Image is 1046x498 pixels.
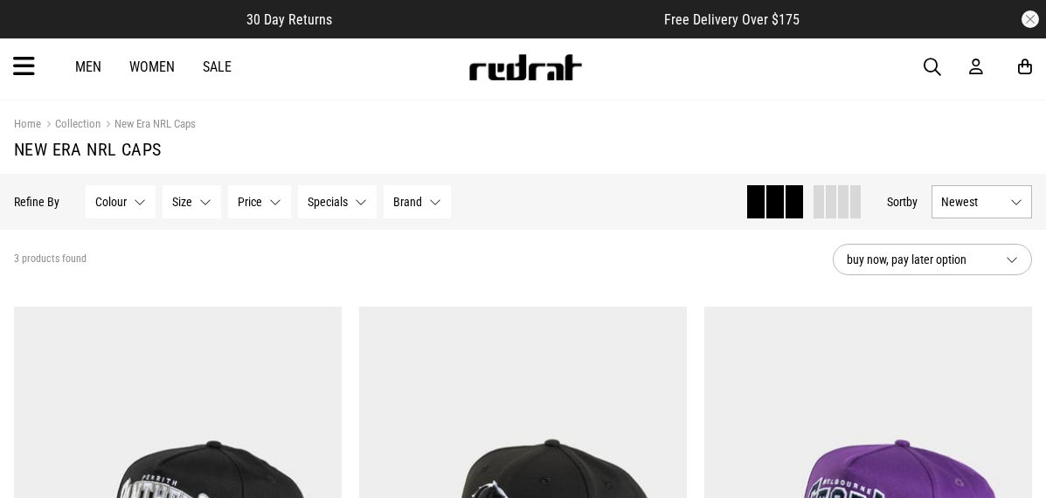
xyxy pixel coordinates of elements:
button: Newest [932,185,1032,218]
span: Newest [941,195,1003,209]
span: Price [238,195,262,209]
span: by [906,195,918,209]
span: Size [172,195,192,209]
span: Brand [393,195,422,209]
span: Free Delivery Over $175 [664,11,800,28]
p: Refine By [14,195,59,209]
a: Sale [203,59,232,75]
h1: New Era NRL Caps [14,139,1032,160]
button: Size [163,185,221,218]
span: Specials [308,195,348,209]
button: Colour [86,185,156,218]
span: buy now, pay later option [847,249,992,270]
span: Colour [95,195,127,209]
a: Men [75,59,101,75]
iframe: Customer reviews powered by Trustpilot [367,10,629,28]
img: Redrat logo [468,54,583,80]
a: New Era NRL Caps [100,117,196,134]
button: buy now, pay later option [833,244,1032,275]
a: Collection [41,117,100,134]
span: 3 products found [14,252,87,266]
button: Brand [384,185,451,218]
button: Sortby [887,191,918,212]
button: Specials [298,185,377,218]
span: 30 Day Returns [246,11,332,28]
a: Women [129,59,175,75]
a: Home [14,117,41,130]
button: Price [228,185,291,218]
